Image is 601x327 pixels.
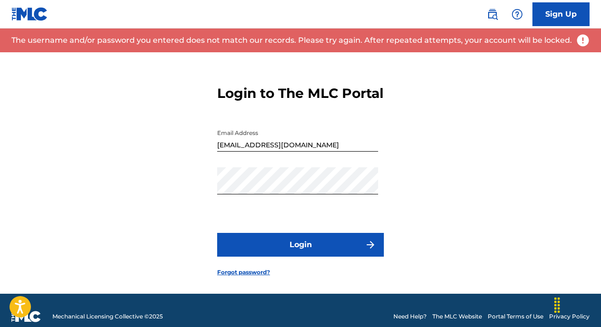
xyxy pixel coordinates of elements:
img: logo [11,311,41,322]
span: Mechanical Licensing Collective © 2025 [52,312,163,321]
img: search [487,9,498,20]
a: Privacy Policy [549,312,590,321]
a: The MLC Website [432,312,482,321]
h3: Login to The MLC Portal [217,85,383,102]
a: Portal Terms of Use [488,312,543,321]
p: The username and/or password you entered does not match our records. Please try again. After repe... [11,35,572,46]
img: help [511,9,523,20]
a: Public Search [483,5,502,24]
a: Forgot password? [217,268,270,277]
div: Drag [550,291,565,319]
a: Need Help? [393,312,427,321]
a: Sign Up [532,2,590,26]
img: MLC Logo [11,7,48,21]
img: error [576,33,590,48]
iframe: Chat Widget [553,281,601,327]
div: Help [508,5,527,24]
img: f7272a7cc735f4ea7f67.svg [365,239,376,250]
button: Login [217,233,384,257]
